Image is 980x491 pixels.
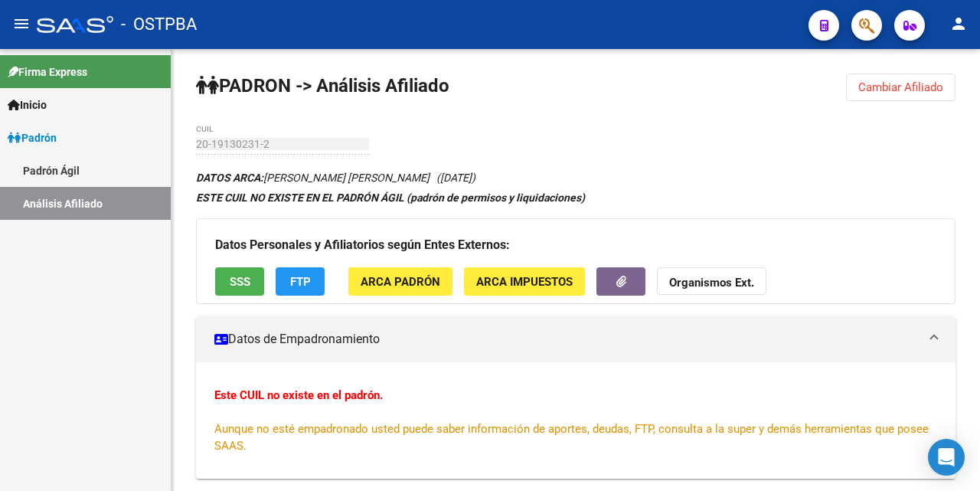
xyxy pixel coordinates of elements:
div: Open Intercom Messenger [928,439,965,476]
mat-icon: person [949,15,968,33]
span: ([DATE]) [436,172,475,184]
span: ARCA Padrón [361,275,440,289]
button: ARCA Padrón [348,267,452,296]
strong: DATOS ARCA: [196,172,263,184]
mat-panel-title: Datos de Empadronamiento [214,331,919,348]
span: Padrón [8,129,57,146]
button: Organismos Ext. [657,267,766,296]
span: Firma Express [8,64,87,80]
mat-icon: menu [12,15,31,33]
span: [PERSON_NAME] [PERSON_NAME] [196,172,430,184]
strong: Este CUIL no existe en el padrón. [214,388,383,402]
button: Cambiar Afiliado [846,74,955,101]
mat-expansion-panel-header: Datos de Empadronamiento [196,316,955,362]
span: - OSTPBA [121,8,197,41]
span: Inicio [8,97,47,113]
h3: Datos Personales y Afiliatorios según Entes Externos: [215,234,936,256]
span: Cambiar Afiliado [858,80,943,94]
strong: Organismos Ext. [669,276,754,290]
span: SSS [230,275,250,289]
span: FTP [290,275,311,289]
button: FTP [276,267,325,296]
strong: ESTE CUIL NO EXISTE EN EL PADRÓN ÁGIL (padrón de permisos y liquidaciones) [196,191,585,204]
span: ARCA Impuestos [476,275,573,289]
span: Aunque no esté empadronado usted puede saber información de aportes, deudas, FTP, consulta a la s... [214,422,929,453]
div: Datos de Empadronamiento [196,362,955,479]
strong: PADRON -> Análisis Afiliado [196,75,449,97]
button: ARCA Impuestos [464,267,585,296]
button: SSS [215,267,264,296]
